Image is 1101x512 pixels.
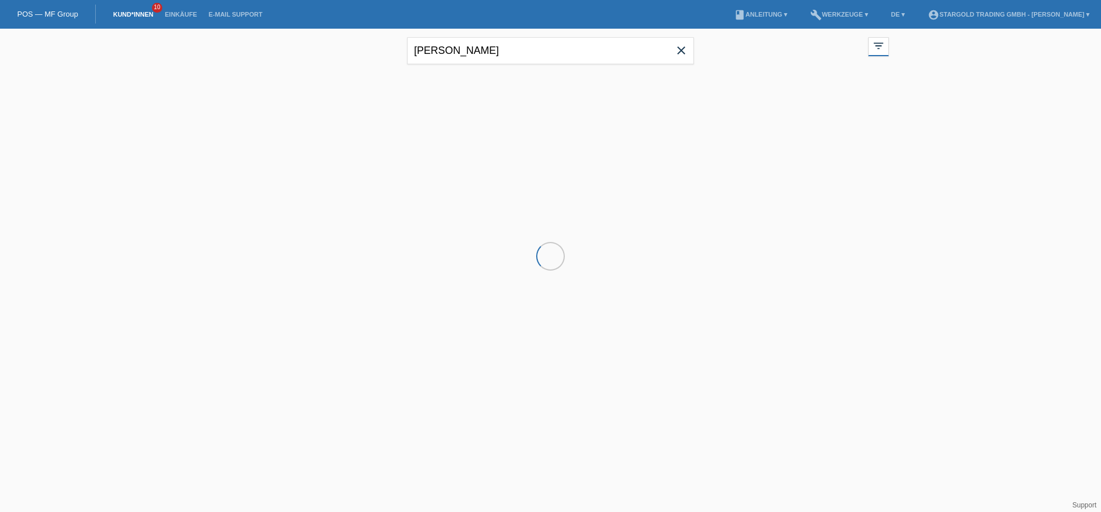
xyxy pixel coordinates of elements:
[928,9,939,21] i: account_circle
[872,40,885,52] i: filter_list
[810,9,822,21] i: build
[17,10,78,18] a: POS — MF Group
[159,11,202,18] a: Einkäufe
[922,11,1095,18] a: account_circleStargold Trading GmbH - [PERSON_NAME] ▾
[728,11,793,18] a: bookAnleitung ▾
[674,44,688,57] i: close
[885,11,911,18] a: DE ▾
[107,11,159,18] a: Kund*innen
[203,11,268,18] a: E-Mail Support
[407,37,694,64] input: Suche...
[805,11,874,18] a: buildWerkzeuge ▾
[734,9,745,21] i: book
[152,3,162,13] span: 10
[1072,501,1096,509] a: Support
